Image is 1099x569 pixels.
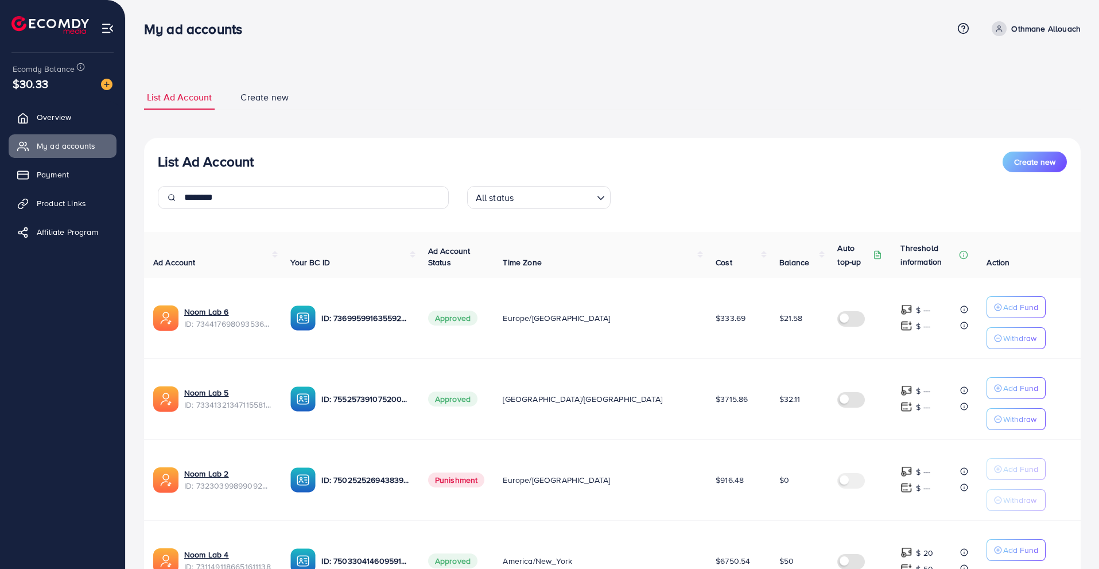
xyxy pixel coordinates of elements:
[37,198,86,209] span: Product Links
[1003,543,1038,557] p: Add Fund
[900,466,912,478] img: top-up amount
[184,549,229,560] a: Noom Lab 4
[900,304,912,316] img: top-up amount
[1050,517,1090,560] iframe: Chat
[153,305,178,331] img: ic-ads-acc.e4c84228.svg
[321,554,409,568] p: ID: 7503304146095915016
[184,468,272,491] div: <span class='underline'>Noom Lab 2</span></br>7323039989909209089
[1003,331,1036,345] p: Withdraw
[184,399,272,411] span: ID: 7334132134711558146
[321,311,409,325] p: ID: 7369959916355928081
[240,91,289,104] span: Create new
[837,241,871,269] p: Auto top-up
[900,547,912,559] img: top-up amount
[716,474,744,486] span: $916.48
[144,21,251,37] h3: My ad accounts
[184,480,272,491] span: ID: 7323039989909209089
[1011,22,1081,36] p: Othmane Allouach
[779,555,794,567] span: $50
[13,63,75,75] span: Ecomdy Balance
[290,386,316,412] img: ic-ba-acc.ded83a64.svg
[900,320,912,332] img: top-up amount
[503,257,541,268] span: Time Zone
[900,385,912,397] img: top-up amount
[716,393,748,405] span: $3715.86
[9,192,116,215] a: Product Links
[184,306,229,318] a: Noom Lab 6
[37,169,69,180] span: Payment
[779,393,801,405] span: $32.11
[916,400,930,414] p: $ ---
[1003,300,1038,314] p: Add Fund
[321,473,409,487] p: ID: 7502525269438398465
[503,474,610,486] span: Europe/[GEOGRAPHIC_DATA]
[916,481,930,495] p: $ ---
[428,553,477,568] span: Approved
[9,163,116,186] a: Payment
[184,306,272,330] div: <span class='underline'>Noom Lab 6</span></br>7344176980935360513
[37,140,95,152] span: My ad accounts
[184,387,272,411] div: <span class='underline'>Noom Lab 5</span></br>7334132134711558146
[13,75,48,92] span: $30.33
[1003,412,1036,426] p: Withdraw
[916,303,930,317] p: $ ---
[1003,152,1067,172] button: Create new
[987,21,1081,36] a: Othmane Allouach
[37,111,71,123] span: Overview
[473,189,517,206] span: All status
[987,408,1046,430] button: Withdraw
[147,91,212,104] span: List Ad Account
[900,482,912,494] img: top-up amount
[290,257,330,268] span: Your BC ID
[153,257,196,268] span: Ad Account
[9,106,116,129] a: Overview
[428,311,477,326] span: Approved
[987,327,1046,349] button: Withdraw
[1003,462,1038,476] p: Add Fund
[916,319,930,333] p: $ ---
[11,16,89,34] img: logo
[503,555,572,567] span: America/New_York
[290,467,316,493] img: ic-ba-acc.ded83a64.svg
[184,468,229,479] a: Noom Lab 2
[987,489,1046,511] button: Withdraw
[467,186,611,209] div: Search for option
[1014,156,1055,168] span: Create new
[916,465,930,479] p: $ ---
[101,22,114,35] img: menu
[779,257,810,268] span: Balance
[1003,381,1038,395] p: Add Fund
[987,377,1046,399] button: Add Fund
[428,392,477,407] span: Approved
[987,296,1046,318] button: Add Fund
[987,539,1046,561] button: Add Fund
[428,245,471,268] span: Ad Account Status
[428,473,485,487] span: Punishment
[184,318,272,330] span: ID: 7344176980935360513
[101,79,112,90] img: image
[916,384,930,398] p: $ ---
[987,458,1046,480] button: Add Fund
[184,387,229,398] a: Noom Lab 5
[503,393,662,405] span: [GEOGRAPHIC_DATA]/[GEOGRAPHIC_DATA]
[716,555,750,567] span: $6750.54
[716,312,745,324] span: $333.69
[900,241,957,269] p: Threshold information
[779,474,789,486] span: $0
[153,386,178,412] img: ic-ads-acc.e4c84228.svg
[779,312,803,324] span: $21.58
[987,257,1009,268] span: Action
[9,220,116,243] a: Affiliate Program
[517,187,592,206] input: Search for option
[37,226,98,238] span: Affiliate Program
[503,312,610,324] span: Europe/[GEOGRAPHIC_DATA]
[916,546,933,560] p: $ 20
[1003,493,1036,507] p: Withdraw
[153,467,178,493] img: ic-ads-acc.e4c84228.svg
[9,134,116,157] a: My ad accounts
[290,305,316,331] img: ic-ba-acc.ded83a64.svg
[158,153,254,170] h3: List Ad Account
[321,392,409,406] p: ID: 7552573910752002064
[716,257,732,268] span: Cost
